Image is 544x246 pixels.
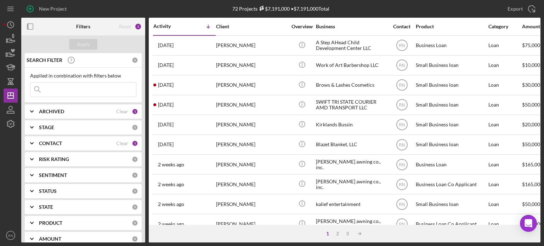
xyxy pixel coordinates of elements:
[488,214,521,233] div: Loan
[522,42,540,48] span: $75,000
[522,141,540,147] span: $50,000
[132,172,138,178] div: 0
[39,172,67,178] b: SENTIMENT
[488,56,521,75] div: Loan
[77,39,90,50] div: Apply
[132,188,138,194] div: 0
[399,202,405,207] text: RN
[158,162,184,167] time: 2025-09-05 14:46
[416,96,487,114] div: Small Business loan
[132,57,138,63] div: 0
[39,109,64,114] b: ARCHIVED
[416,214,487,233] div: Business Loan Co Applicant
[158,82,174,88] time: 2025-09-12 04:09
[316,195,387,213] div: kalief entertainment
[522,201,540,207] span: $50,000
[39,141,62,146] b: CONTACT
[39,236,61,242] b: AMOUNT
[216,36,287,55] div: [PERSON_NAME]
[416,175,487,194] div: Business Loan Co Applicant
[21,2,74,16] button: New Project
[39,125,54,130] b: STAGE
[39,220,62,226] b: PRODUCT
[522,82,540,88] span: $30,000
[158,62,174,68] time: 2025-09-14 13:38
[289,24,315,29] div: Overview
[416,56,487,75] div: Small Business loan
[399,142,405,147] text: RN
[316,155,387,174] div: [PERSON_NAME] awning co., inc.
[520,215,537,232] div: Open Intercom Messenger
[158,201,184,207] time: 2025-09-04 09:57
[158,142,174,147] time: 2025-09-09 01:23
[132,140,138,147] div: 1
[158,122,174,127] time: 2025-09-10 13:13
[132,124,138,131] div: 0
[316,76,387,95] div: Brows & Lashes Cosmetics
[316,115,387,134] div: Kirklands Bussin
[333,231,342,236] div: 2
[39,188,57,194] b: STATUS
[399,43,405,48] text: RN
[488,155,521,174] div: Loan
[30,73,136,79] div: Applied in combination with filters below
[399,182,405,187] text: RN
[232,6,329,12] div: 72 Projects • $7,191,000 Total
[158,102,174,108] time: 2025-09-10 22:18
[216,76,287,95] div: [PERSON_NAME]
[116,141,128,146] div: Clear
[39,2,67,16] div: New Project
[399,222,405,227] text: RN
[500,2,540,16] button: Export
[488,135,521,154] div: Loan
[132,204,138,210] div: 0
[488,96,521,114] div: Loan
[76,24,90,29] b: Filters
[522,62,540,68] span: $10,000
[399,83,405,88] text: RN
[522,181,543,187] span: $165,000
[323,231,333,236] div: 1
[399,162,405,167] text: RN
[488,36,521,55] div: Loan
[416,115,487,134] div: Small Business loan
[257,6,290,12] div: $7,191,000
[119,24,131,29] div: Reset
[8,234,13,238] text: RN
[69,39,97,50] button: Apply
[116,109,128,114] div: Clear
[216,115,287,134] div: [PERSON_NAME]
[316,24,387,29] div: Business
[135,23,142,30] div: 2
[158,221,184,227] time: 2025-09-03 14:06
[216,155,287,174] div: [PERSON_NAME]
[488,175,521,194] div: Loan
[416,36,487,55] div: Business Loan
[216,214,287,233] div: [PERSON_NAME]
[316,135,387,154] div: Blazet Blanket, LLC
[39,204,53,210] b: STATE
[39,156,69,162] b: RISK RATING
[158,42,174,48] time: 2025-09-16 02:18
[27,57,62,63] b: SEARCH FILTER
[158,182,184,187] time: 2025-09-05 13:40
[508,2,523,16] div: Export
[416,155,487,174] div: Business Loan
[132,108,138,115] div: 1
[522,121,540,127] span: $20,000
[153,23,185,29] div: Activity
[316,36,387,55] div: A Step AHead Child Development Center LLC
[399,63,405,68] text: RN
[316,214,387,233] div: [PERSON_NAME] awning co., inc.
[522,102,540,108] span: $50,000
[488,76,521,95] div: Loan
[389,24,415,29] div: Contact
[488,195,521,213] div: Loan
[342,231,352,236] div: 3
[316,56,387,75] div: Work of Art Barbershop LLC
[316,96,387,114] div: SWIFT TRI STATE COURIER AMD TRANSPORT LLC
[132,220,138,226] div: 0
[4,228,18,242] button: RN
[416,135,487,154] div: Small Business loan
[132,156,138,162] div: 0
